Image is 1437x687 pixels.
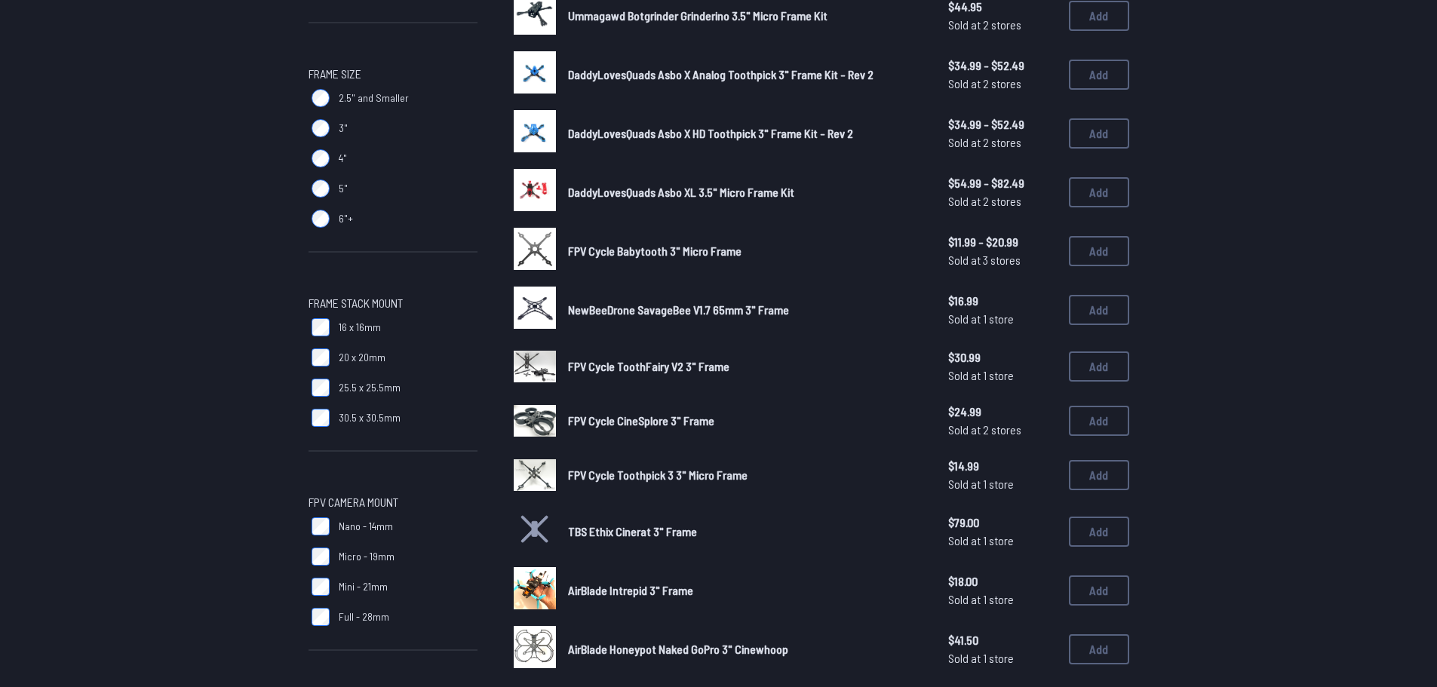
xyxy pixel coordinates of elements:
span: Frame Size [309,65,361,83]
a: image [514,400,556,442]
input: 5" [312,179,330,198]
span: 16 x 16mm [339,320,381,335]
span: AirBlade Intrepid 3" Frame [568,583,693,597]
input: Mini - 21mm [312,578,330,596]
span: 3" [339,121,348,136]
span: Nano - 14mm [339,519,393,534]
input: 4" [312,149,330,167]
span: 4" [339,151,347,166]
span: FPV Cycle Toothpick 3 3" Micro Frame [568,468,748,482]
span: FPV Cycle Babytooth 3" Micro Frame [568,244,742,258]
span: FPV Cycle CineSplore 3" Frame [568,413,714,428]
span: 20 x 20mm [339,350,385,365]
span: $14.99 [948,457,1057,475]
span: Full - 28mm [339,609,389,624]
input: 2.5" and Smaller [312,89,330,107]
a: NewBeeDrone SavageBee V1.7 65mm 3" Frame [568,301,924,319]
button: Add [1069,460,1129,490]
span: $30.99 [948,348,1057,367]
span: TBS Ethix Cinerat 3" Frame [568,524,697,538]
input: 6"+ [312,210,330,228]
span: Frame Stack Mount [309,294,403,312]
span: $34.99 - $52.49 [948,115,1057,133]
img: image [514,51,556,94]
span: DaddyLovesQuads Asbo X Analog Toothpick 3" Frame Kit - Rev 2 [568,67,874,81]
span: Sold at 2 stores [948,421,1057,439]
span: $54.99 - $82.49 [948,174,1057,192]
span: AirBlade Honeypot Naked GoPro 3" Cinewhoop [568,642,788,656]
a: image [514,454,556,496]
span: Sold at 2 stores [948,75,1057,93]
a: FPV Cycle Babytooth 3" Micro Frame [568,242,924,260]
span: Mini - 21mm [339,579,388,594]
button: Add [1069,517,1129,547]
button: Add [1069,295,1129,325]
button: Add [1069,177,1129,207]
span: 5" [339,181,348,196]
span: $16.99 [948,292,1057,310]
span: Micro - 19mm [339,549,395,564]
a: image [514,567,556,614]
input: Full - 28mm [312,608,330,626]
a: DaddyLovesQuads Asbo X HD Toothpick 3" Frame Kit - Rev 2 [568,124,924,143]
span: $34.99 - $52.49 [948,57,1057,75]
span: FPV Cycle ToothFairy V2 3" Frame [568,359,729,373]
span: Sold at 1 store [948,475,1057,493]
img: image [514,228,556,270]
a: AirBlade Intrepid 3" Frame [568,581,924,600]
a: image [514,287,556,333]
span: Sold at 1 store [948,532,1057,550]
img: image [514,626,556,668]
button: Add [1069,575,1129,606]
span: Sold at 1 store [948,590,1057,609]
span: Sold at 1 store [948,367,1057,385]
a: AirBlade Honeypot Naked GoPro 3" Cinewhoop [568,640,924,658]
a: image [514,345,556,388]
img: image [514,287,556,329]
span: DaddyLovesQuads Asbo XL 3.5" Micro Frame Kit [568,185,794,199]
img: image [514,351,556,382]
span: DaddyLovesQuads Asbo X HD Toothpick 3" Frame Kit - Rev 2 [568,126,853,140]
span: 2.5" and Smaller [339,90,409,106]
span: Sold at 1 store [948,649,1057,667]
button: Add [1069,60,1129,90]
span: Sold at 2 stores [948,133,1057,152]
span: Sold at 1 store [948,310,1057,328]
span: $11.99 - $20.99 [948,233,1057,251]
input: 25.5 x 25.5mm [312,379,330,397]
button: Add [1069,406,1129,436]
img: image [514,567,556,609]
a: image [514,51,556,98]
input: 16 x 16mm [312,318,330,336]
span: Sold at 2 stores [948,192,1057,210]
a: DaddyLovesQuads Asbo XL 3.5" Micro Frame Kit [568,183,924,201]
img: image [514,405,556,437]
a: image [514,169,556,216]
span: $79.00 [948,514,1057,532]
button: Add [1069,236,1129,266]
a: image [514,626,556,673]
span: Sold at 3 stores [948,251,1057,269]
span: $41.50 [948,631,1057,649]
span: $18.00 [948,572,1057,590]
img: image [514,459,556,491]
img: image [514,169,556,211]
button: Add [1069,1,1129,31]
a: FPV Cycle Toothpick 3 3" Micro Frame [568,466,924,484]
span: NewBeeDrone SavageBee V1.7 65mm 3" Frame [568,302,789,317]
a: image [514,228,556,274]
img: image [514,110,556,152]
a: FPV Cycle CineSplore 3" Frame [568,412,924,430]
input: 30.5 x 30.5mm [312,409,330,427]
input: Micro - 19mm [312,547,330,566]
span: 30.5 x 30.5mm [339,410,401,425]
span: 6"+ [339,211,353,226]
a: image [514,110,556,157]
span: Ummagawd Botgrinder Grinderino 3.5" Micro Frame Kit [568,8,828,23]
span: FPV Camera Mount [309,493,398,511]
span: Sold at 2 stores [948,16,1057,34]
span: 25.5 x 25.5mm [339,380,401,395]
a: Ummagawd Botgrinder Grinderino 3.5" Micro Frame Kit [568,7,924,25]
a: FPV Cycle ToothFairy V2 3" Frame [568,357,924,376]
span: $24.99 [948,403,1057,421]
